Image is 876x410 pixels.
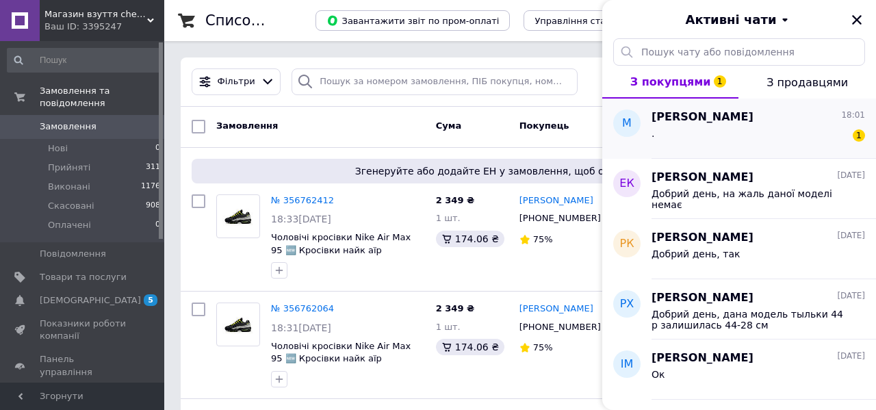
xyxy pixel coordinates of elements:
[205,12,344,29] h1: Список замовлень
[517,209,604,227] div: [PHONE_NUMBER]
[622,116,632,131] span: М
[40,353,127,378] span: Панель управління
[533,234,553,244] span: 75%
[519,120,569,131] span: Покупець
[519,303,593,316] a: [PERSON_NAME]
[602,339,876,400] button: ІМ[PERSON_NAME][DATE]Ок
[641,11,838,29] button: Активні чати
[519,194,593,207] a: [PERSON_NAME]
[837,290,865,302] span: [DATE]
[436,231,504,247] div: 174.06 ₴
[146,162,160,174] span: 311
[652,350,753,366] span: [PERSON_NAME]
[714,75,726,88] span: 1
[271,195,334,205] a: № 356762412
[652,110,753,125] span: [PERSON_NAME]
[533,342,553,353] span: 75%
[652,188,846,210] span: Добрий день, на жаль даної моделі немає
[315,10,510,31] button: Завантажити звіт по пром-оплаті
[218,75,255,88] span: Фільтри
[602,66,738,99] button: З покупцями1
[222,303,255,346] img: Фото товару
[271,303,334,313] a: № 356762064
[40,318,127,342] span: Показники роботи компанії
[685,11,776,29] span: Активні чати
[40,248,106,260] span: Повідомлення
[216,303,260,346] a: Фото товару
[7,48,162,73] input: Пошук
[197,164,843,178] span: Згенеруйте або додайте ЕН у замовлення, щоб отримати оплату
[849,12,865,28] button: Закрити
[738,66,876,99] button: З продавцями
[144,294,157,306] span: 5
[271,232,411,268] a: Чоловічі кросівки Nike Air Max 95 🆕 Кросівки найк аїр [PERSON_NAME] 44-28 см
[766,76,848,89] span: З продавцями
[216,120,278,131] span: Замовлення
[48,181,90,193] span: Виконані
[40,294,141,307] span: [DEMOGRAPHIC_DATA]
[436,303,474,313] span: 2 349 ₴
[155,142,160,155] span: 0
[524,10,650,31] button: Управління статусами
[652,170,753,185] span: [PERSON_NAME]
[602,159,876,219] button: ЕК[PERSON_NAME][DATE]Добрий день, на жаль даної моделі немає
[630,75,711,88] span: З покупцями
[48,219,91,231] span: Оплачені
[837,230,865,242] span: [DATE]
[620,296,634,312] span: РХ
[436,339,504,355] div: 174.06 ₴
[271,322,331,333] span: 18:31[DATE]
[602,219,876,279] button: РК[PERSON_NAME][DATE]Добрий день, так
[436,322,461,332] span: 1 шт.
[48,142,68,155] span: Нові
[271,341,411,376] a: Чоловічі кросівки Nike Air Max 95 🆕 Кросівки найк аїр [PERSON_NAME] 44-28 см
[222,195,255,238] img: Фото товару
[853,129,865,142] span: 1
[44,8,147,21] span: Магазин взуття cherry_berry
[216,194,260,238] a: Фото товару
[613,38,865,66] input: Пошук чату або повідомлення
[40,85,164,110] span: Замовлення та повідомлення
[602,99,876,159] button: М[PERSON_NAME]18:01.1
[534,16,639,26] span: Управління статусами
[652,290,753,306] span: [PERSON_NAME]
[652,248,740,259] span: Добрий день, так
[652,309,846,331] span: Добрий день, дана модель тыльки 44 р залишилась 44-28 см
[619,236,634,252] span: РК
[146,200,160,212] span: 908
[141,181,160,193] span: 1176
[292,68,578,95] input: Пошук за номером замовлення, ПІБ покупця, номером телефону, Email, номером накладної
[602,279,876,339] button: РХ[PERSON_NAME][DATE]Добрий день, дана модель тыльки 44 р залишилась 44-28 см
[326,14,499,27] span: Завантажити звіт по пром-оплаті
[621,357,634,372] span: ІМ
[841,110,865,121] span: 18:01
[436,213,461,223] span: 1 шт.
[517,318,604,336] div: [PHONE_NUMBER]
[837,170,865,181] span: [DATE]
[48,200,94,212] span: Скасовані
[436,195,474,205] span: 2 349 ₴
[652,230,753,246] span: [PERSON_NAME]
[44,21,164,33] div: Ваш ID: 3395247
[40,120,96,133] span: Замовлення
[652,128,654,139] span: .
[271,214,331,225] span: 18:33[DATE]
[40,271,127,283] span: Товари та послуги
[48,162,90,174] span: Прийняті
[436,120,461,131] span: Cума
[155,219,160,231] span: 0
[652,369,665,380] span: Ок
[619,176,634,192] span: ЕК
[837,350,865,362] span: [DATE]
